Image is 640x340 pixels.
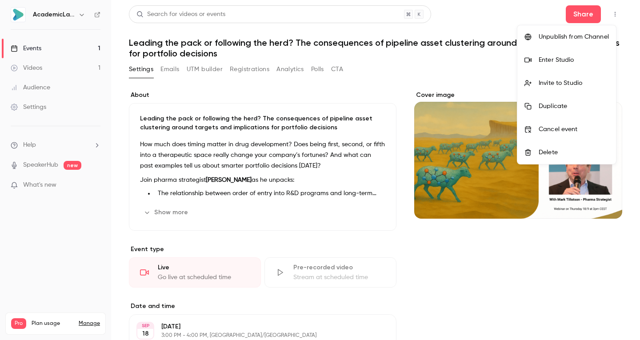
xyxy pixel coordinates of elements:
div: Unpublish from Channel [539,32,609,41]
div: Cancel event [539,125,609,134]
div: Duplicate [539,102,609,111]
div: Delete [539,148,609,157]
div: Invite to Studio [539,79,609,88]
div: Enter Studio [539,56,609,64]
